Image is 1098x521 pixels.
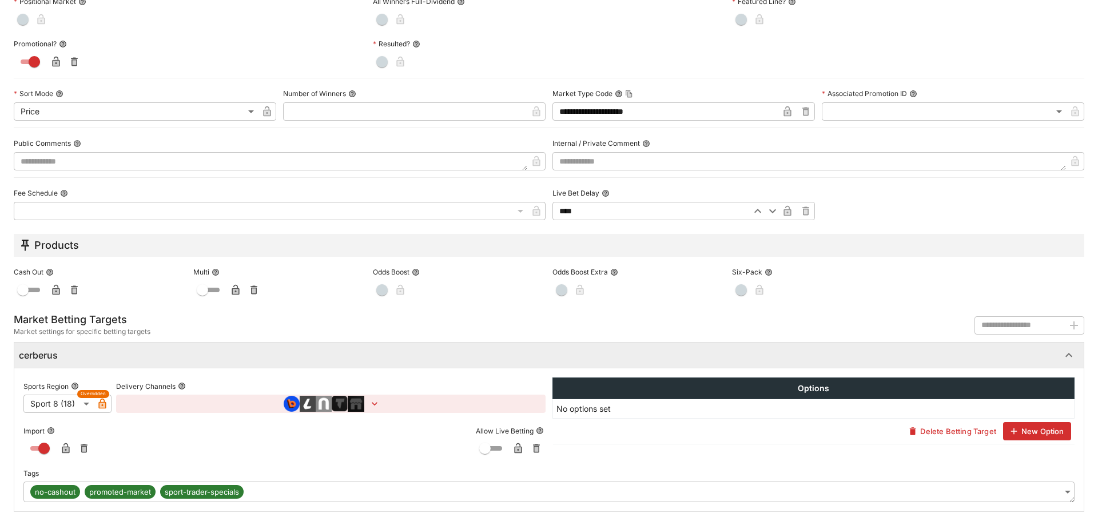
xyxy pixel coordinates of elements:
[116,381,176,391] p: Delivery Channels
[14,267,43,277] p: Cash Out
[14,39,57,49] p: Promotional?
[23,381,69,391] p: Sports Region
[822,89,907,98] p: Associated Promotion ID
[1003,422,1071,440] button: New Option
[284,396,300,412] img: brand
[552,188,599,198] p: Live Bet Delay
[14,326,150,337] span: Market settings for specific betting targets
[552,138,640,148] p: Internal / Private Comment
[14,138,71,148] p: Public Comments
[81,390,106,397] span: Overridden
[373,267,409,277] p: Odds Boost
[160,487,244,498] span: sport-trader-specials
[625,90,633,98] button: Copy To Clipboard
[14,89,53,98] p: Sort Mode
[316,396,332,412] img: brand
[642,140,650,148] button: Internal / Private Comment
[348,396,364,412] img: brand
[71,382,79,390] button: Sports Region
[909,90,917,98] button: Associated Promotion ID
[60,189,68,197] button: Fee Schedule
[412,40,420,48] button: Resulted?
[348,90,356,98] button: Number of Winners
[14,188,58,198] p: Fee Schedule
[46,268,54,276] button: Cash Out
[476,426,534,436] p: Allow Live Betting
[536,427,544,435] button: Allow Live Betting
[332,396,348,412] img: brand
[73,140,81,148] button: Public Comments
[283,89,346,98] p: Number of Winners
[23,426,45,436] p: Import
[602,189,610,197] button: Live Bet Delay
[59,40,67,48] button: Promotional?
[552,89,612,98] p: Market Type Code
[55,90,63,98] button: Sort Mode
[300,396,316,412] img: brand
[552,267,608,277] p: Odds Boost Extra
[34,238,79,252] h5: Products
[212,268,220,276] button: Multi
[765,268,773,276] button: Six-Pack
[553,378,1075,399] th: Options
[23,395,93,413] div: Sport 8 (18)
[412,268,420,276] button: Odds Boost
[610,268,618,276] button: Odds Boost Extra
[553,399,1075,419] td: No options set
[14,313,150,326] h5: Market Betting Targets
[902,422,1002,440] button: Delete Betting Target
[30,487,80,498] span: no-cashout
[732,267,762,277] p: Six-Pack
[615,90,623,98] button: Market Type CodeCopy To Clipboard
[85,487,156,498] span: promoted-market
[19,349,58,361] h6: cerberus
[14,102,258,121] div: Price
[178,382,186,390] button: Delivery Channels
[373,39,410,49] p: Resulted?
[23,468,39,478] p: Tags
[193,267,209,277] p: Multi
